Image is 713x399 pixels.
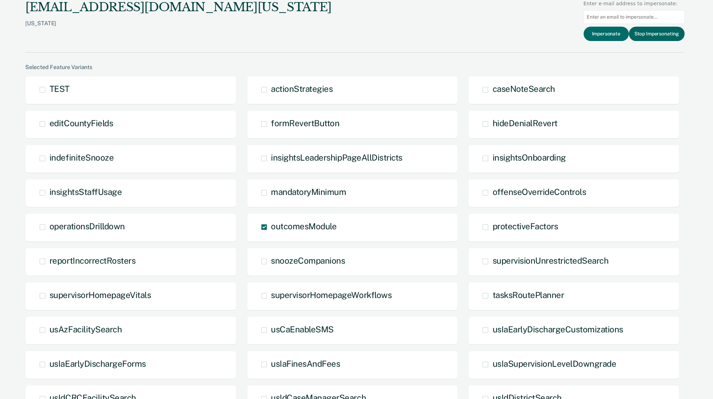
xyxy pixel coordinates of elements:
[271,324,334,334] span: usCaEnableSMS
[271,153,403,162] span: insightsLeadershipPageAllDistricts
[629,27,685,41] button: Stop Impersonating
[49,118,113,128] span: editCountyFields
[493,187,586,197] span: offenseOverrideControls
[49,324,122,334] span: usAzFacilitySearch
[493,84,555,94] span: caseNoteSearch
[49,84,69,94] span: TEST
[49,256,135,265] span: reportIncorrectRosters
[49,290,151,300] span: supervisorHomepageVitals
[493,324,624,334] span: usIaEarlyDischargeCustomizations
[493,256,609,265] span: supervisionUnrestrictedSearch
[271,256,345,265] span: snoozeCompanions
[584,10,685,24] input: Enter an email to impersonate...
[493,118,558,128] span: hideDenialRevert
[271,187,346,197] span: mandatoryMinimum
[49,221,125,231] span: operationsDrilldown
[271,359,340,368] span: usIaFinesAndFees
[493,290,564,300] span: tasksRoutePlanner
[25,64,685,70] div: Selected Feature Variants
[584,27,629,41] button: Impersonate
[493,153,566,162] span: insightsOnboarding
[271,118,340,128] span: formRevertButton
[493,221,558,231] span: protectiveFactors
[49,153,114,162] span: indefiniteSnooze
[493,359,617,368] span: usIaSupervisionLevelDowngrade
[49,359,146,368] span: usIaEarlyDischargeForms
[271,290,392,300] span: supervisorHomepageWorkflows
[49,187,122,197] span: insightsStaffUsage
[271,221,337,231] span: outcomesModule
[271,84,333,94] span: actionStrategies
[25,20,332,38] div: [US_STATE]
